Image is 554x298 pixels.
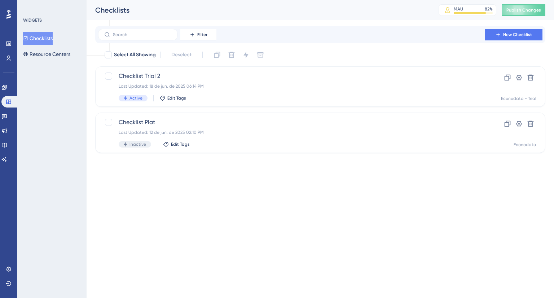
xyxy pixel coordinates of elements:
[485,29,542,40] button: New Checklist
[23,17,42,23] div: WIDGETS
[159,95,186,101] button: Edit Tags
[129,141,146,147] span: Inactive
[514,142,536,148] div: Econodata
[180,29,216,40] button: Filter
[502,4,545,16] button: Publish Changes
[167,95,186,101] span: Edit Tags
[23,48,70,61] button: Resource Centers
[95,5,421,15] div: Checklists
[503,32,532,38] span: New Checklist
[485,6,493,12] div: 82 %
[23,32,53,45] button: Checklists
[119,72,464,80] span: Checklist Trial 2
[119,118,464,127] span: Checklist Plat
[454,6,463,12] div: MAU
[197,32,207,38] span: Filter
[114,51,156,59] span: Select All Showing
[113,32,171,37] input: Search
[119,130,464,135] div: Last Updated: 12 de jun. de 2025 02:10 PM
[163,141,190,147] button: Edit Tags
[501,96,536,101] div: Econodata - Trial
[165,48,198,61] button: Deselect
[171,141,190,147] span: Edit Tags
[119,83,464,89] div: Last Updated: 18 de jun. de 2025 06:14 PM
[506,7,541,13] span: Publish Changes
[171,51,192,59] span: Deselect
[129,95,142,101] span: Active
